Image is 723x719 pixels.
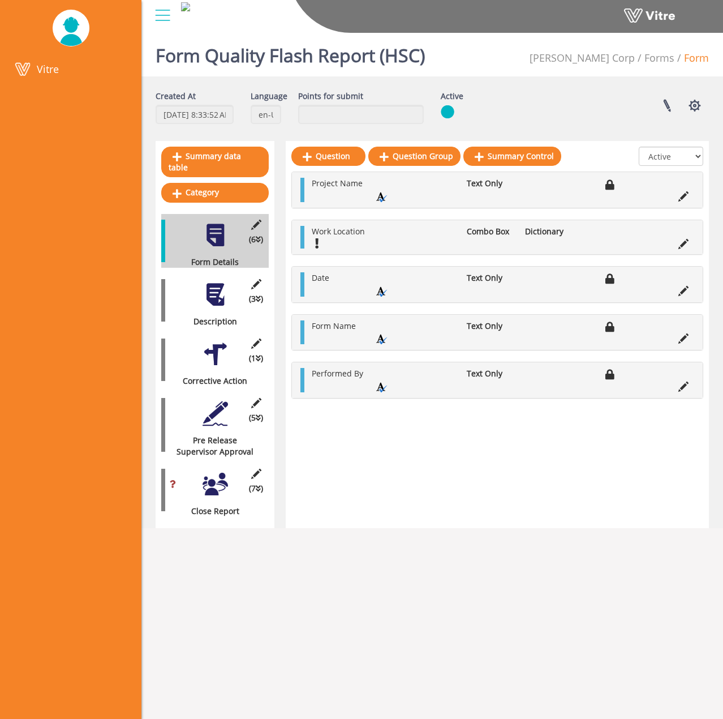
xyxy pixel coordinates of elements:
a: Category [161,183,269,202]
div: Close Report [161,506,260,517]
li: Combo Box [461,226,519,237]
li: Form [674,51,709,66]
span: 210 [530,51,635,65]
span: (5 ) [249,412,263,423]
span: Date [312,272,329,283]
span: Form Name [312,320,356,331]
label: Created At [156,91,196,102]
img: 145bab0d-ac9d-4db8-abe7-48df42b8fa0a.png [181,2,190,11]
li: Text Only [461,272,519,284]
li: Dictionary [519,226,578,237]
span: (6 ) [249,234,263,245]
div: Corrective Action [161,375,260,387]
a: Question [291,147,365,166]
img: UserPic.png [53,10,89,46]
a: Summary data table [161,147,269,177]
span: (3 ) [249,293,263,305]
li: Text Only [461,320,519,332]
span: Project Name [312,178,363,189]
span: Vitre [37,62,59,76]
span: (7 ) [249,483,263,494]
span: Work Location [312,226,365,237]
a: Summary Control [463,147,561,166]
span: (1 ) [249,353,263,364]
div: Description [161,316,260,327]
li: Text Only [461,178,519,189]
label: Language [251,91,281,102]
a: Forms [644,51,674,65]
div: Pre Release Supervisor Approval [161,435,260,457]
img: yes [441,105,454,119]
li: Text Only [461,368,519,379]
h1: Form Quality Flash Report (HSC) [156,28,425,76]
span: Performed By [312,368,363,379]
a: Question Group [368,147,461,166]
label: Points for submit [298,91,363,102]
div: Form Details [161,256,260,268]
label: Active [441,91,463,102]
